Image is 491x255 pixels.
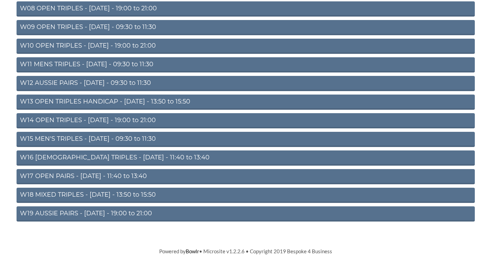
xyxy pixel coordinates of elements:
[17,188,475,203] a: W18 MIXED TRIPLES - [DATE] - 13:50 to 15:50
[17,39,475,54] a: W10 OPEN TRIPLES - [DATE] - 19:00 to 21:00
[17,1,475,17] a: W08 OPEN TRIPLES - [DATE] - 19:00 to 21:00
[17,76,475,91] a: W12 AUSSIE PAIRS - [DATE] - 09:30 to 11:30
[17,206,475,222] a: W19 AUSSIE PAIRS - [DATE] - 19:00 to 21:00
[17,113,475,128] a: W14 OPEN TRIPLES - [DATE] - 19:00 to 21:00
[159,248,332,254] span: Powered by • Microsite v1.2.2.6 • Copyright 2019 Bespoke 4 Business
[17,132,475,147] a: W15 MEN'S TRIPLES - [DATE] - 09:30 to 11:30
[17,95,475,110] a: W13 OPEN TRIPLES HANDICAP - [DATE] - 13:50 to 15:50
[17,169,475,184] a: W17 OPEN PAIRS - [DATE] - 11:40 to 13:40
[17,57,475,72] a: W11 MENS TRIPLES - [DATE] - 09:30 to 11:30
[186,248,199,254] a: Bowlr
[17,150,475,166] a: W16 [DEMOGRAPHIC_DATA] TRIPLES - [DATE] - 11:40 to 13:40
[17,20,475,35] a: W09 OPEN TRIPLES - [DATE] - 09:30 to 11:30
